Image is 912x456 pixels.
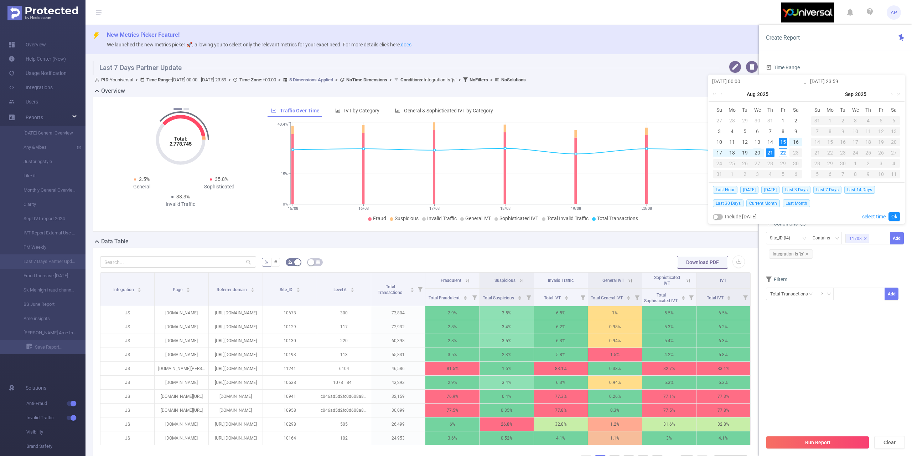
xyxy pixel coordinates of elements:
div: 31 [766,116,774,125]
h1: Last 7 Days Partner Update [93,61,719,75]
td: September 4, 2025 [862,115,875,126]
a: [DATE] General Overview [14,126,77,140]
a: Ame insights [14,311,77,326]
a: Usage Notification [9,66,67,80]
td: September 28, 2025 [811,158,824,169]
div: 16 [792,138,800,146]
th: Wed [751,105,764,115]
i: icon: table [316,260,320,264]
td: September 3, 2025 [849,115,862,126]
td: September 3, 2025 [751,169,764,179]
td: August 11, 2025 [726,137,739,147]
div: 27 [887,148,900,157]
i: icon: user [95,77,101,82]
div: 7 [811,127,824,136]
a: Sk Me high fraud channels [14,283,77,297]
div: 3 [875,159,887,168]
th: Tue [836,105,849,115]
td: July 30, 2025 [751,115,764,126]
a: Sept IVT report 2024 [14,212,77,226]
a: BS June Report [14,297,77,311]
span: Tu [836,107,849,113]
div: 27 [751,159,764,168]
div: 12 [875,127,887,136]
h2: Overview [101,87,125,95]
td: July 28, 2025 [726,115,739,126]
span: 2.5% [139,176,150,182]
span: IVT by Category [344,108,379,113]
a: docs [401,42,411,47]
td: October 4, 2025 [887,158,900,169]
button: 2 [183,108,189,110]
td: August 7, 2025 [764,126,777,137]
div: 22 [779,148,787,157]
div: 25 [862,148,875,157]
div: 28 [728,116,736,125]
div: 10 [875,170,887,178]
td: August 20, 2025 [751,147,764,158]
span: [DATE] [761,186,779,194]
th: Mon [726,105,739,115]
span: Integration Is 'js' [400,77,456,82]
div: 6 [887,116,900,125]
td: August 9, 2025 [789,126,802,137]
a: Last year (Control + left) [711,87,720,101]
span: General & Sophisticated IVT by Category [404,108,493,113]
th: Wed [849,105,862,115]
div: 8 [779,127,787,136]
a: PM Weekly [14,240,77,254]
i: icon: down [827,292,831,297]
td: October 3, 2025 [875,158,887,169]
td: September 14, 2025 [811,137,824,147]
span: Reports [26,115,43,120]
td: September 1, 2025 [824,115,836,126]
td: August 30, 2025 [789,158,802,169]
tspan: 2,778,745 [170,141,192,147]
div: 11 [862,127,875,136]
button: Run Report [766,436,869,449]
span: We [751,107,764,113]
div: 19 [741,148,749,157]
div: 2 [836,116,849,125]
button: 1 [173,108,182,110]
td: August 19, 2025 [739,147,751,158]
td: October 9, 2025 [862,169,875,179]
a: Save Report... [26,340,85,354]
div: 11 [728,138,736,146]
span: Sa [887,107,900,113]
a: Clarity [14,197,77,212]
a: Sep [844,87,854,101]
a: Monthly General Overview JS Yahoo [14,183,77,197]
a: Any & vibes [14,140,77,154]
div: 22 [824,148,836,157]
td: July 29, 2025 [739,115,751,126]
th: Sat [887,105,900,115]
td: September 6, 2025 [887,115,900,126]
span: AP [891,5,897,20]
td: August 5, 2025 [739,126,751,137]
li: 11708 [845,234,869,243]
td: August 26, 2025 [739,158,751,169]
td: August 27, 2025 [751,158,764,169]
a: [PERSON_NAME] Ame Insights [14,326,77,340]
a: Overview [9,37,46,52]
span: Sa [789,107,802,113]
td: September 12, 2025 [875,126,887,137]
span: > [488,77,495,82]
div: 30 [753,116,762,125]
div: 11 [887,170,900,178]
div: 31 [811,116,824,125]
div: 29 [777,159,789,168]
div: 26 [875,148,887,157]
span: Su [713,107,726,113]
div: 28 [811,159,824,168]
div: 3 [715,127,724,136]
div: 5 [777,170,789,178]
td: September 2, 2025 [836,115,849,126]
td: August 10, 2025 [713,137,726,147]
div: Site_ID (l4) [770,232,795,244]
div: 5 [875,116,887,125]
div: 16 [836,138,849,146]
div: 12 [741,138,749,146]
td: September 7, 2025 [811,126,824,137]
